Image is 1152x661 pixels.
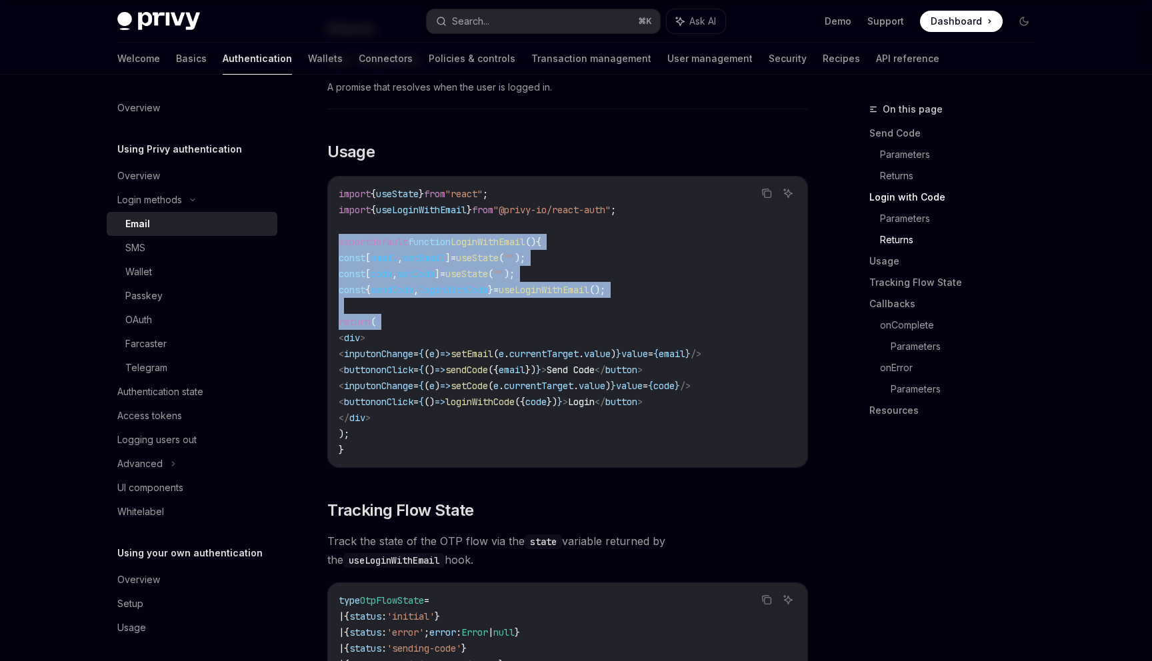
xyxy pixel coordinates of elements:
[499,284,589,296] span: useLoginWithEmail
[419,188,424,200] span: }
[339,252,365,264] span: const
[616,348,621,360] span: }
[531,43,651,75] a: Transaction management
[445,364,488,376] span: sendCode
[429,43,515,75] a: Policies & controls
[424,594,429,606] span: =
[413,284,419,296] span: ,
[563,396,568,408] span: >
[869,293,1045,315] a: Callbacks
[429,626,456,638] span: error
[611,380,616,392] span: }
[371,284,413,296] span: sendCode
[107,592,277,616] a: Setup
[381,626,387,638] span: :
[339,594,360,606] span: type
[931,15,982,28] span: Dashboard
[891,336,1045,357] a: Parameters
[413,364,419,376] span: =
[125,312,152,328] div: OAuth
[349,412,365,424] span: div
[371,316,376,328] span: (
[176,43,207,75] a: Basics
[381,610,387,622] span: :
[547,364,595,376] span: Send Code
[419,348,424,360] span: {
[685,348,691,360] span: }
[504,348,509,360] span: .
[424,188,445,200] span: from
[880,165,1045,187] a: Returns
[451,236,525,248] span: LoginWithEmail
[568,396,595,408] span: Login
[435,610,440,622] span: }
[339,268,365,280] span: const
[125,216,150,232] div: Email
[445,252,451,264] span: ]
[376,204,467,216] span: useLoginWithEmail
[117,384,203,400] div: Authentication state
[867,15,904,28] a: Support
[107,616,277,640] a: Usage
[445,396,515,408] span: loginWithCode
[440,348,451,360] span: =>
[579,348,584,360] span: .
[611,204,616,216] span: ;
[117,572,160,588] div: Overview
[365,412,371,424] span: >
[125,360,167,376] div: Telegram
[117,12,200,31] img: dark logo
[125,264,152,280] div: Wallet
[360,332,365,344] span: >
[573,380,579,392] span: .
[365,268,371,280] span: [
[769,43,807,75] a: Security
[360,594,424,606] span: OtpFlowState
[327,79,808,95] span: A promise that resolves when the user is logged in.
[557,396,563,408] span: }
[869,272,1045,293] a: Tracking Flow State
[493,268,504,280] span: ""
[327,141,375,163] span: Usage
[117,596,143,612] div: Setup
[424,348,429,360] span: (
[452,13,489,29] div: Search...
[504,380,573,392] span: currentTarget
[349,610,381,622] span: status
[107,236,277,260] a: SMS
[344,642,349,654] span: {
[499,380,504,392] span: .
[488,284,493,296] span: }
[419,364,424,376] span: {
[493,380,499,392] span: e
[397,252,403,264] span: ,
[451,252,456,264] span: =
[107,260,277,284] a: Wallet
[880,315,1045,336] a: onComplete
[637,396,643,408] span: >
[424,380,429,392] span: (
[456,252,499,264] span: useState
[107,380,277,404] a: Authentication state
[435,348,440,360] span: )
[117,504,164,520] div: Whitelabel
[488,268,493,280] span: (
[107,332,277,356] a: Farcaster
[451,380,488,392] span: setCode
[327,532,808,569] span: Track the state of the OTP flow via the variable returned by the hook.
[445,268,488,280] span: useState
[419,396,424,408] span: {
[344,348,371,360] span: input
[117,168,160,184] div: Overview
[371,380,413,392] span: onChange
[371,268,392,280] span: code
[493,284,499,296] span: =
[408,236,451,248] span: function
[117,192,182,208] div: Login methods
[339,380,344,392] span: <
[605,396,637,408] span: button
[637,364,643,376] span: >
[117,545,263,561] h5: Using your own authentication
[424,364,435,376] span: ()
[223,43,292,75] a: Authentication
